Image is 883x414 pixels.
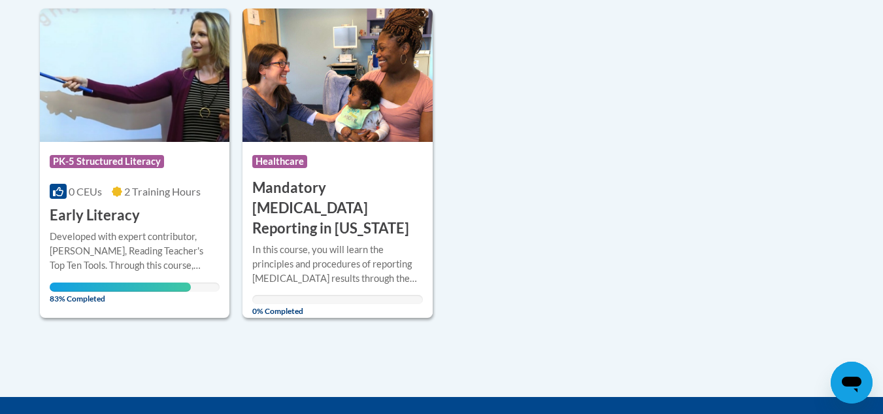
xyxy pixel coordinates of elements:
img: Course Logo [242,9,433,142]
span: 83% Completed [50,283,192,303]
span: Healthcare [252,155,307,168]
a: Course LogoPK-5 Structured Literacy0 CEUs2 Training Hours Early LiteracyDeveloped with expert con... [40,9,230,318]
h3: Mandatory [MEDICAL_DATA] Reporting in [US_STATE] [252,178,423,238]
h3: Early Literacy [50,205,140,226]
iframe: Button to launch messaging window [831,362,873,404]
div: Developed with expert contributor, [PERSON_NAME], Reading Teacher's Top Ten Tools. Through this c... [50,230,220,273]
span: 0 CEUs [69,185,102,198]
a: Course LogoHealthcare Mandatory [MEDICAL_DATA] Reporting in [US_STATE]In this course, you will le... [242,9,433,318]
img: Course Logo [40,9,230,142]
span: PK-5 Structured Literacy [50,155,164,168]
div: In this course, you will learn the principles and procedures of reporting [MEDICAL_DATA] results ... [252,243,423,286]
span: 2 Training Hours [124,185,201,198]
div: Your progress [50,283,192,292]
